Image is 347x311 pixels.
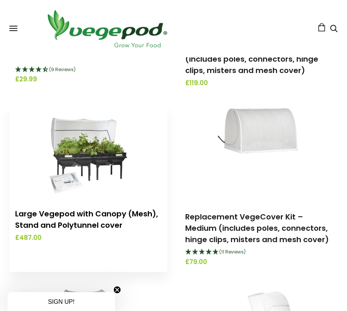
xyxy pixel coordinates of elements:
[330,25,338,33] a: Search
[48,299,74,305] span: SIGN UP!
[49,66,76,73] span: 4.44 Stars - 9 Reviews
[15,233,162,243] span: £487.00
[185,257,332,267] span: £79.00
[15,65,162,75] div: 4.44 Stars - 9 Reviews
[15,75,162,84] span: £29.99
[185,42,327,76] a: Replacement VegeCover Kit – Large (includes poles, connectors, hinge clips, misters and mesh cover)
[218,108,299,203] img: Replacement VegeCover Kit – Medium (includes poles, connectors, hinge clips, misters and mesh cover)
[113,286,121,294] button: Close teaser
[185,78,332,88] span: £119.00
[41,8,173,50] img: Vegepod
[185,247,332,257] div: 5 Stars - 11 Reviews
[185,211,329,245] a: Replacement VegeCover Kit – Medium (includes poles, connectors, hinge clips, misters and mesh cover)
[8,292,115,311] div: SIGN UP!Close teaser
[49,105,128,200] img: Large Vegepod with Canopy (Mesh), Stand and Polytunnel cover
[219,249,246,255] span: 5 Stars - 11 Reviews
[15,208,158,230] a: Large Vegepod with Canopy (Mesh), Stand and Polytunnel cover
